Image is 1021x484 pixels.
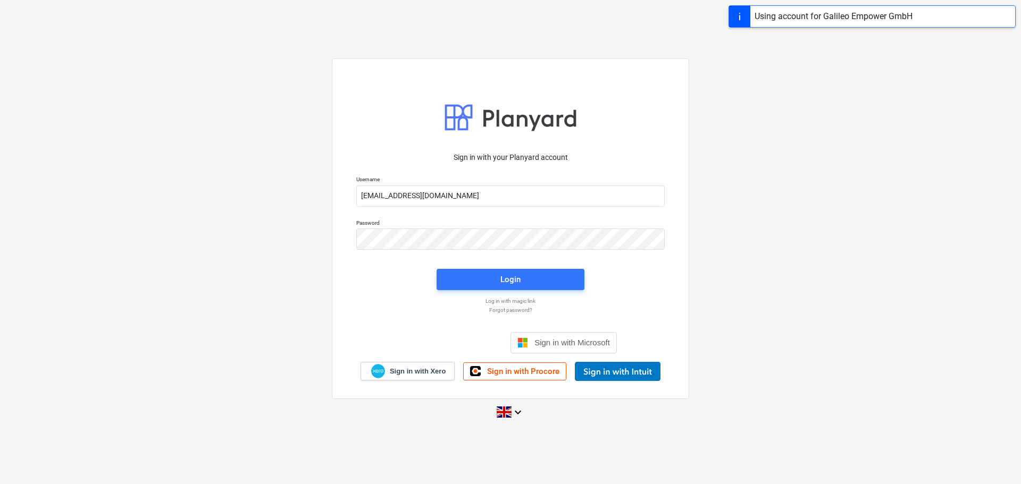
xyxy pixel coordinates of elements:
[500,273,521,286] div: Login
[399,331,507,354] iframe: Sign in with Google Button
[356,152,665,163] p: Sign in with your Planyard account
[517,337,528,348] img: Microsoft logo
[487,367,559,376] span: Sign in with Procore
[356,176,665,185] p: Username
[390,367,446,376] span: Sign in with Xero
[351,298,670,304] a: Log in with magic link
[371,364,385,378] img: Xero logo
[512,406,524,419] i: keyboard_arrow_down
[534,338,610,347] span: Sign in with Microsoft
[437,269,584,290] button: Login
[361,362,455,380] a: Sign in with Xero
[356,219,665,228] p: Password
[463,362,566,380] a: Sign in with Procore
[755,10,913,23] div: Using account for Galileo Empower GmbH
[356,185,665,207] input: Username
[351,307,670,313] a: Forgot password?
